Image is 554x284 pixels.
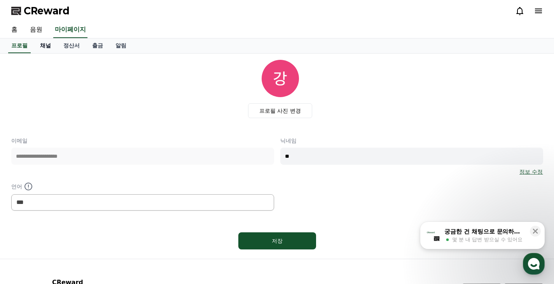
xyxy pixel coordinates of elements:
[109,38,133,53] a: 알림
[8,38,31,53] a: 프로필
[254,237,301,245] div: 저장
[51,220,100,239] a: 대화
[519,168,543,176] a: 정보 수정
[53,22,87,38] a: 마이페이지
[24,231,29,237] span: 홈
[100,220,149,239] a: 설정
[238,232,316,249] button: 저장
[11,182,274,191] p: 언어
[5,22,24,38] a: 홈
[24,22,49,38] a: 음원
[86,38,109,53] a: 출금
[120,231,129,237] span: 설정
[11,137,274,145] p: 이메일
[24,5,70,17] span: CReward
[11,5,70,17] a: CReward
[280,137,543,145] p: 닉네임
[57,38,86,53] a: 정산서
[71,232,80,238] span: 대화
[248,103,312,118] label: 프로필 사진 변경
[2,220,51,239] a: 홈
[34,38,57,53] a: 채널
[262,60,299,97] img: profile_image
